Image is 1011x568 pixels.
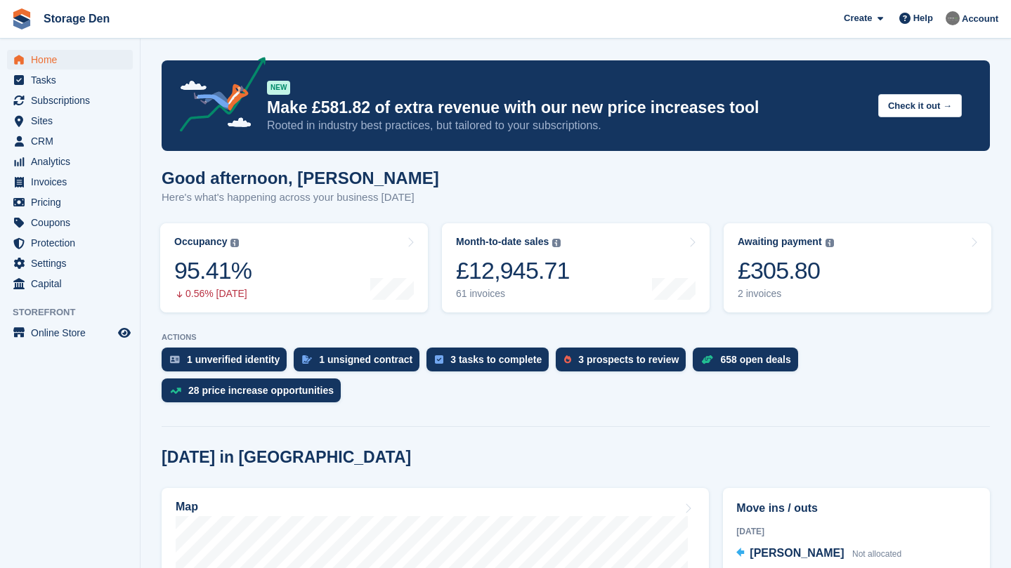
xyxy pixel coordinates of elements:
h2: [DATE] in [GEOGRAPHIC_DATA] [162,448,411,467]
p: Make £581.82 of extra revenue with our new price increases tool [267,98,867,118]
span: Pricing [31,192,115,212]
div: 1 unverified identity [187,354,280,365]
span: Home [31,50,115,70]
h1: Good afternoon, [PERSON_NAME] [162,169,439,187]
span: Sites [31,111,115,131]
div: 3 prospects to review [578,354,679,365]
span: Invoices [31,172,115,192]
img: prospect-51fa495bee0391a8d652442698ab0144808aea92771e9ea1ae160a38d050c398.svg [564,355,571,364]
a: 3 tasks to complete [426,348,556,378]
a: menu [7,233,133,253]
a: menu [7,274,133,293]
a: menu [7,111,133,131]
div: £305.80 [738,256,834,285]
img: price-adjustments-announcement-icon-8257ccfd72463d97f412b2fc003d46551f7dbcb40ab6d574587a9cd5c0d94... [168,57,266,137]
a: Preview store [116,324,133,341]
span: Account [962,12,998,26]
button: Check it out → [878,94,962,117]
img: icon-info-grey-7440780725fd019a000dd9b08b2336e03edf1995a4989e88bcd33f0948082b44.svg [230,239,239,247]
a: Storage Den [38,7,115,30]
div: 3 tasks to complete [450,354,542,365]
a: 658 open deals [693,348,804,378]
span: CRM [31,131,115,151]
p: Here's what's happening across your business [DATE] [162,190,439,206]
span: Storefront [13,305,140,319]
a: Occupancy 95.41% 0.56% [DATE] [160,223,428,312]
span: Capital [31,274,115,293]
span: Help [913,11,933,25]
img: deal-1b604bf984904fb50ccaf53a9ad4b4a5d6e5aea283cecdc64d6e3604feb123c2.svg [701,355,713,364]
img: task-75834270c22a3079a89374b754ae025e5fb1db73e45f91037f5363f120a921f8.svg [435,355,443,364]
div: 61 invoices [456,288,570,300]
a: Awaiting payment £305.80 2 invoices [724,223,991,312]
div: Awaiting payment [738,236,822,248]
img: contract_signature_icon-13c848040528278c33f63329250d36e43548de30e8caae1d1a13099fd9432cc5.svg [302,355,312,364]
p: Rooted in industry best practices, but tailored to your subscriptions. [267,118,867,133]
div: 0.56% [DATE] [174,288,252,300]
a: 1 unsigned contract [294,348,426,378]
div: Month-to-date sales [456,236,549,248]
img: price_increase_opportunities-93ffe204e8149a01c8c9dc8f82e8f89637d9d84a8eef4429ea346261dce0b2c0.svg [170,388,181,394]
a: menu [7,152,133,171]
h2: Move ins / outs [736,500,977,517]
a: menu [7,213,133,232]
span: Settings [31,253,115,273]
a: Month-to-date sales £12,945.71 61 invoices [442,223,710,312]
span: Analytics [31,152,115,171]
a: 1 unverified identity [162,348,294,378]
img: verify_identity-adf6edd0f0f0b5bbfe63781bf79b02c33cf7c696d77639b501bdc392416b5a36.svg [170,355,180,364]
div: Occupancy [174,236,227,248]
div: 2 invoices [738,288,834,300]
span: Subscriptions [31,91,115,110]
a: menu [7,50,133,70]
span: Tasks [31,70,115,90]
div: 1 unsigned contract [319,354,412,365]
span: Not allocated [852,549,901,559]
div: 658 open deals [720,354,790,365]
div: £12,945.71 [456,256,570,285]
img: stora-icon-8386f47178a22dfd0bd8f6a31ec36ba5ce8667c1dd55bd0f319d3a0aa187defe.svg [11,8,32,29]
div: 95.41% [174,256,252,285]
span: Create [844,11,872,25]
img: icon-info-grey-7440780725fd019a000dd9b08b2336e03edf1995a4989e88bcd33f0948082b44.svg [826,239,834,247]
div: NEW [267,81,290,95]
a: menu [7,70,133,90]
img: icon-info-grey-7440780725fd019a000dd9b08b2336e03edf1995a4989e88bcd33f0948082b44.svg [552,239,561,247]
a: 28 price increase opportunities [162,378,348,409]
a: 3 prospects to review [556,348,693,378]
a: menu [7,131,133,151]
a: menu [7,323,133,343]
p: ACTIONS [162,333,990,342]
span: Coupons [31,213,115,232]
span: Online Store [31,323,115,343]
a: menu [7,172,133,192]
a: menu [7,253,133,273]
span: [PERSON_NAME] [750,547,844,559]
a: menu [7,91,133,110]
div: 28 price increase opportunities [188,385,334,396]
a: menu [7,192,133,212]
img: Brian Barbour [946,11,960,25]
h2: Map [176,501,198,513]
a: [PERSON_NAME] Not allocated [736,545,901,563]
div: [DATE] [736,525,977,538]
span: Protection [31,233,115,253]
